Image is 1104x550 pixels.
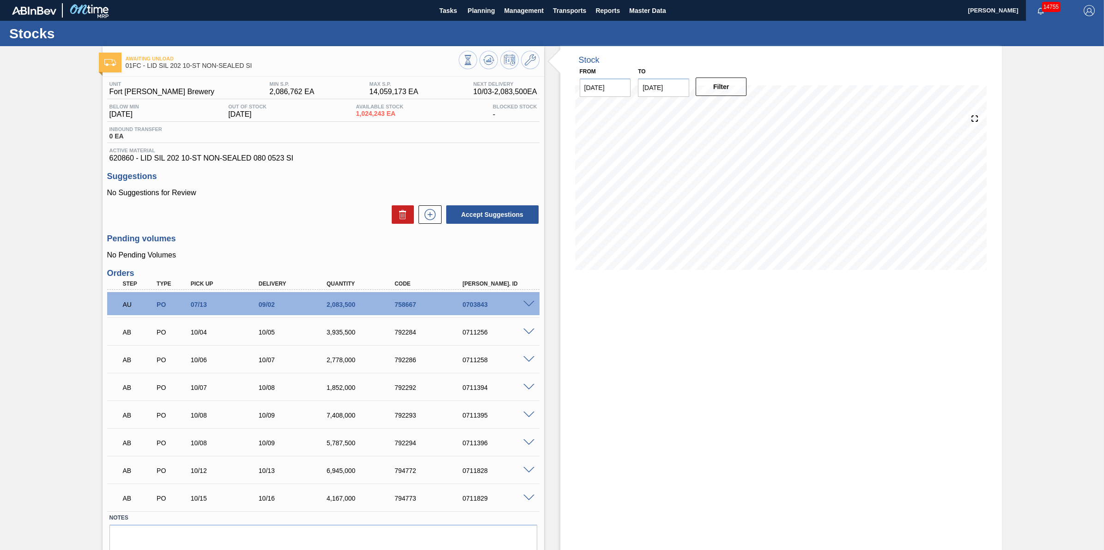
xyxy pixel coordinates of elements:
button: Update Chart [479,51,498,69]
div: 10/16/2025 [256,495,334,502]
div: 4,167,000 [324,495,401,502]
div: 10/08/2025 [188,439,266,447]
img: Logout [1084,5,1095,16]
div: 792284 [392,329,469,336]
img: TNhmsLtSVTkK8tSr43FrP2fwEKptu5GPRR3wAAAABJRU5ErkJggg== [12,6,56,15]
span: Available Stock [356,104,404,109]
div: Code [392,281,469,287]
div: 792286 [392,356,469,364]
div: 792292 [392,384,469,391]
div: Purchase order [154,356,191,364]
div: Purchase order [154,495,191,502]
div: 794773 [392,495,469,502]
button: Filter [696,78,747,96]
div: Type [154,281,191,287]
button: Notifications [1026,4,1055,17]
p: AB [123,356,155,364]
div: Pick up [188,281,266,287]
div: 0703843 [460,301,537,308]
div: 0711395 [460,412,537,419]
div: Stock [579,55,600,65]
input: mm/dd/yyyy [580,78,631,97]
span: 2,086,762 EA [269,88,314,96]
div: 10/05/2025 [256,329,334,336]
div: 7,408,000 [324,412,401,419]
div: 10/07/2025 [188,384,266,391]
div: 10/08/2025 [256,384,334,391]
p: No Suggestions for Review [107,189,540,197]
h1: Stocks [9,28,173,39]
span: 0 EA [109,133,162,140]
div: 10/09/2025 [256,412,334,419]
div: Awaiting Billing [121,460,157,481]
span: [DATE] [109,110,139,119]
span: Active Material [109,148,537,153]
div: 1,852,000 [324,384,401,391]
div: Awaiting Billing [121,322,157,342]
div: Awaiting Billing [121,405,157,425]
span: Next Delivery [473,81,537,87]
span: Awaiting Unload [126,56,459,61]
div: Awaiting Billing [121,350,157,370]
span: 14755 [1042,2,1061,12]
div: 0711829 [460,495,537,502]
button: Schedule Inventory [500,51,519,69]
span: Planning [467,5,495,16]
span: Inbound Transfer [109,126,162,132]
div: Step [121,281,157,287]
p: AB [123,329,155,336]
div: Awaiting Unload [121,294,157,315]
h3: Orders [107,269,540,278]
div: 792293 [392,412,469,419]
h3: Pending volumes [107,234,540,244]
span: Out Of Stock [228,104,267,109]
span: MIN S.P. [269,81,314,87]
p: AB [123,384,155,391]
div: 758667 [392,301,469,308]
div: 5,787,500 [324,439,401,447]
span: Master Data [629,5,666,16]
span: Blocked Stock [493,104,537,109]
span: Fort [PERSON_NAME] Brewery [109,88,215,96]
div: 792294 [392,439,469,447]
div: Purchase order [154,439,191,447]
div: Awaiting Billing [121,488,157,508]
div: Accept Suggestions [442,204,540,225]
div: Purchase order [154,301,191,308]
div: Delete Suggestions [387,205,414,224]
div: 794772 [392,467,469,474]
img: Ícone [104,59,116,66]
button: Go to Master Data / General [521,51,540,69]
span: Reports [595,5,620,16]
div: 6,945,000 [324,467,401,474]
div: 3,935,500 [324,329,401,336]
button: Accept Suggestions [446,205,539,224]
div: 10/06/2025 [188,356,266,364]
div: Awaiting Billing [121,433,157,453]
span: 1,024,243 EA [356,110,404,117]
div: 10/04/2025 [188,329,266,336]
div: Awaiting Billing [121,377,157,398]
span: 620860 - LID SIL 202 10-ST NON-SEALED 080 0523 SI [109,154,537,162]
label: Notes [109,511,537,525]
span: [DATE] [228,110,267,119]
div: 10/15/2025 [188,495,266,502]
p: AB [123,495,155,502]
label: From [580,68,596,75]
span: Unit [109,81,215,87]
div: 0711258 [460,356,537,364]
div: 0711256 [460,329,537,336]
span: 10/03 - 2,083,500 EA [473,88,537,96]
div: 10/13/2025 [256,467,334,474]
div: 10/12/2025 [188,467,266,474]
p: AB [123,412,155,419]
p: AB [123,467,155,474]
p: AB [123,439,155,447]
button: Stocks Overview [459,51,477,69]
div: 0711396 [460,439,537,447]
span: Transports [553,5,586,16]
label: to [638,68,645,75]
div: 0711828 [460,467,537,474]
h3: Suggestions [107,172,540,181]
p: AU [123,301,155,308]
